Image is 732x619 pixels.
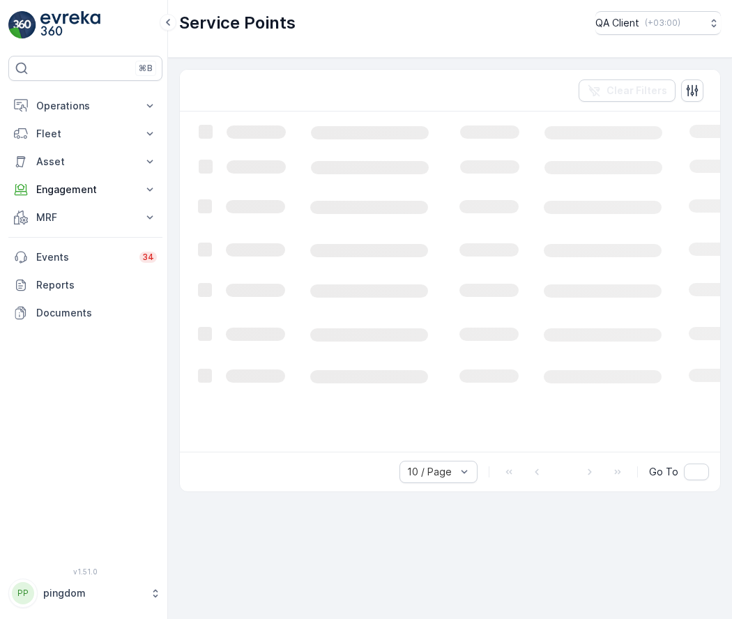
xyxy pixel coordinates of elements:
p: 34 [142,252,154,263]
p: Operations [36,99,135,113]
img: logo [8,11,36,39]
span: v 1.51.0 [8,567,162,576]
p: Asset [36,155,135,169]
div: PP [12,582,34,604]
p: Clear Filters [607,84,667,98]
button: Engagement [8,176,162,204]
p: ( +03:00 ) [645,17,680,29]
button: Asset [8,148,162,176]
p: Reports [36,278,157,292]
a: Reports [8,271,162,299]
button: Fleet [8,120,162,148]
p: pingdom [43,586,143,600]
span: Go To [649,465,678,479]
button: Clear Filters [579,79,676,102]
button: PPpingdom [8,579,162,608]
button: QA Client(+03:00) [595,11,721,35]
button: Operations [8,92,162,120]
p: Engagement [36,183,135,197]
button: MRF [8,204,162,231]
img: logo_light-DOdMpM7g.png [40,11,100,39]
p: Service Points [179,12,296,34]
a: Events34 [8,243,162,271]
p: Fleet [36,127,135,141]
p: MRF [36,211,135,224]
p: Events [36,250,131,264]
p: ⌘B [139,63,153,74]
p: QA Client [595,16,639,30]
a: Documents [8,299,162,327]
p: Documents [36,306,157,320]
